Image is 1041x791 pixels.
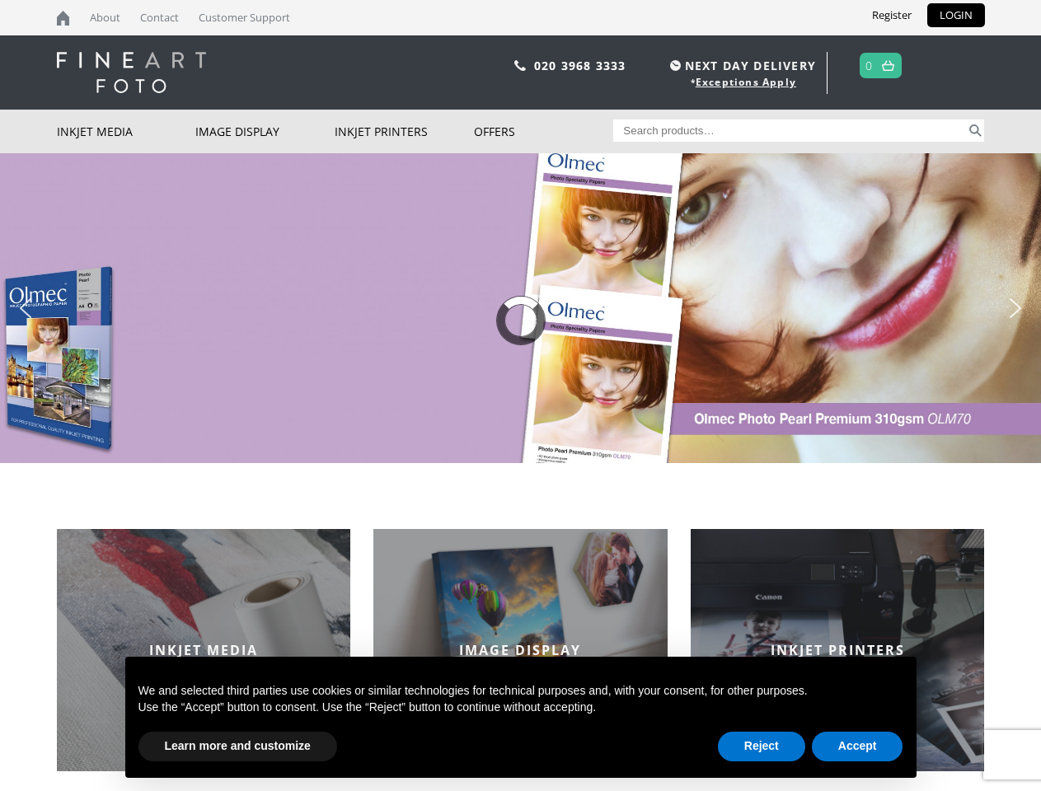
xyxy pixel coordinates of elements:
img: phone.svg [514,60,526,71]
h2: INKJET MEDIA [57,641,351,659]
a: Register [860,3,924,27]
h2: INKJET PRINTERS [691,641,985,659]
a: Inkjet Printers [335,110,474,153]
button: Learn more and customize [138,732,337,761]
a: Inkjet Media [57,110,196,153]
a: Image Display [195,110,335,153]
button: Reject [718,732,805,761]
img: time.svg [670,60,681,71]
a: 020 3968 3333 [534,58,626,73]
span: NEXT DAY DELIVERY [666,56,816,75]
button: Accept [812,732,903,761]
button: Search [966,119,985,142]
h2: IMAGE DISPLAY [373,641,668,659]
a: Offers [474,110,613,153]
img: logo-white.svg [57,52,206,93]
img: basket.svg [882,60,894,71]
a: LOGIN [927,3,985,27]
a: 0 [865,54,873,77]
p: Use the “Accept” button to consent. Use the “Reject” button to continue without accepting. [138,700,903,716]
a: Exceptions Apply [696,75,796,89]
input: Search products… [613,119,966,142]
p: We and selected third parties use cookies or similar technologies for technical purposes and, wit... [138,683,903,700]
